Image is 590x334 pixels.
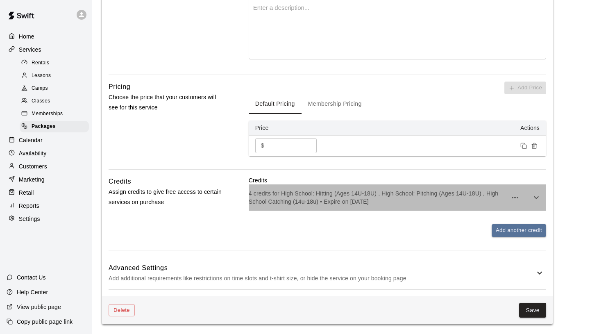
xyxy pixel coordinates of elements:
[109,92,222,113] p: Choose the price that your customers will see for this service
[109,263,535,273] h6: Advanced Settings
[20,57,89,69] div: Rentals
[17,273,46,282] p: Contact Us
[249,184,546,211] div: 4 credits for High School: Hitting (Ages 14U-18U) , High School: Pitching (Ages 14U-18U) , High S...
[20,108,92,120] a: Memberships
[7,200,86,212] a: Reports
[529,141,540,151] button: Remove price
[249,120,331,136] th: Price
[7,173,86,186] a: Marketing
[20,120,92,133] a: Packages
[32,97,50,105] span: Classes
[17,303,61,311] p: View public page
[19,162,47,170] p: Customers
[7,186,86,199] a: Retail
[20,95,89,107] div: Classes
[19,175,45,184] p: Marketing
[19,45,41,54] p: Services
[20,83,89,94] div: Camps
[19,149,47,157] p: Availability
[492,224,546,237] button: Add another credit
[249,189,507,206] p: 4 credits for High School: Hitting (Ages 14U-18U) , High School: Pitching (Ages 14U-18U) , High S...
[7,213,86,225] a: Settings
[7,160,86,173] a: Customers
[7,134,86,146] a: Calendar
[7,30,86,43] a: Home
[331,120,546,136] th: Actions
[261,141,264,150] p: $
[19,189,34,197] p: Retail
[249,176,546,184] p: Credits
[32,59,50,67] span: Rentals
[17,318,73,326] p: Copy public page link
[32,110,63,118] span: Memberships
[7,43,86,56] a: Services
[19,215,40,223] p: Settings
[109,257,546,289] div: Advanced SettingsAdd additional requirements like restrictions on time slots and t-shirt size, or...
[109,273,535,284] p: Add additional requirements like restrictions on time slots and t-shirt size, or hide the service...
[7,147,86,159] a: Availability
[302,94,368,114] button: Membership Pricing
[17,288,48,296] p: Help Center
[109,82,130,92] h6: Pricing
[32,123,56,131] span: Packages
[20,69,92,82] a: Lessons
[32,84,48,93] span: Camps
[109,187,222,207] p: Assign credits to give free access to certain services on purchase
[20,95,92,108] a: Classes
[19,202,39,210] p: Reports
[32,72,51,80] span: Lessons
[19,136,43,144] p: Calendar
[20,57,92,69] a: Rentals
[518,141,529,151] button: Duplicate price
[20,121,89,132] div: Packages
[20,108,89,120] div: Memberships
[249,94,302,114] button: Default Pricing
[109,304,135,317] button: Delete
[109,176,131,187] h6: Credits
[19,32,34,41] p: Home
[20,70,89,82] div: Lessons
[519,303,546,318] button: Save
[20,82,92,95] a: Camps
